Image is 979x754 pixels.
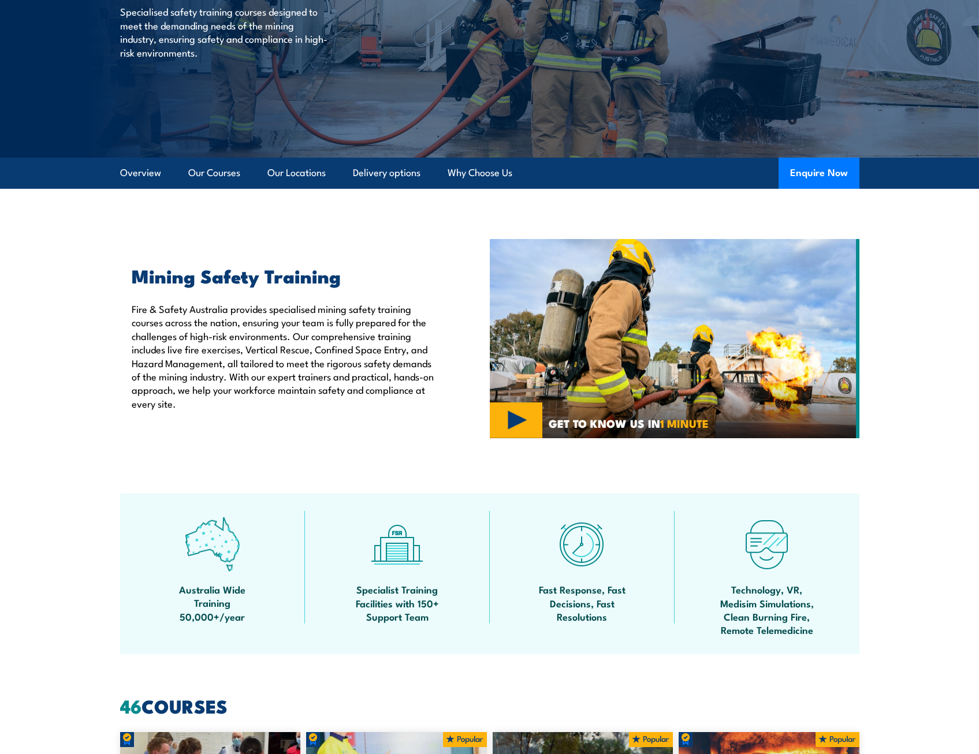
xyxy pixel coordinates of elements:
img: facilities-icon [370,517,425,572]
h2: Mining Safety Training [132,267,437,283]
a: Delivery options [353,158,420,188]
span: Specialist Training Facilities with 150+ Support Team [345,583,449,623]
a: Overview [120,158,161,188]
img: MINING SAFETY TRAINING COURSES [490,239,859,439]
h2: COURSES [120,697,859,714]
img: fast-icon [554,517,609,572]
span: Technology, VR, Medisim Simulations, Clean Burning Fire, Remote Telemedicine [715,583,819,637]
span: Fast Response, Fast Decisions, Fast Resolutions [530,583,634,623]
img: tech-icon [739,517,794,572]
span: Australia Wide Training 50,000+/year [161,583,265,623]
p: Fire & Safety Australia provides specialised mining safety training courses across the nation, en... [132,302,437,410]
a: Our Courses [188,158,240,188]
p: Specialised safety training courses designed to meet the demanding needs of the mining industry, ... [120,5,331,59]
button: Enquire Now [779,158,859,189]
strong: 46 [120,691,142,720]
span: GET TO KNOW US IN [549,418,709,428]
strong: 1 MINUTE [660,415,709,431]
img: auswide-icon [185,517,240,572]
a: Why Choose Us [448,158,512,188]
a: Our Locations [267,158,326,188]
